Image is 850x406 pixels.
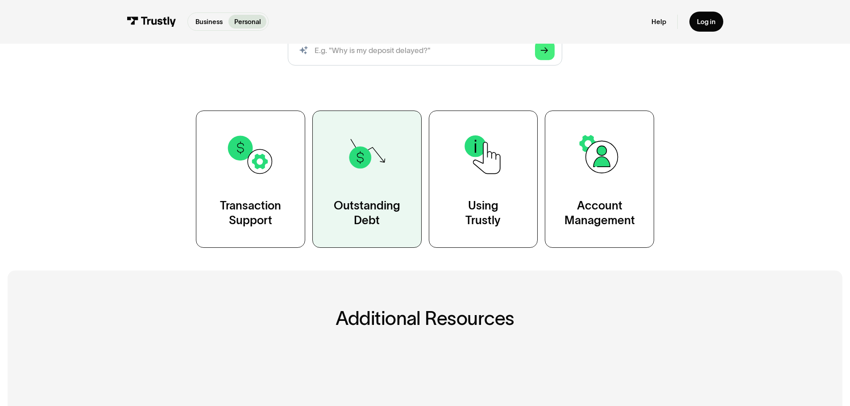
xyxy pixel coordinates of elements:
img: Trustly Logo [127,16,176,27]
a: Business [190,15,228,29]
a: UsingTrustly [429,111,538,247]
div: Log in [697,17,716,26]
input: search [288,35,562,66]
a: OutstandingDebt [312,111,422,247]
form: Search [288,35,562,66]
a: TransactionSupport [196,111,305,247]
a: Help [651,17,666,26]
a: AccountManagement [545,111,654,247]
p: Business [195,17,223,27]
div: Outstanding Debt [334,198,400,229]
div: Using Trustly [465,198,501,229]
a: Log in [689,12,723,32]
p: Personal [234,17,261,27]
h2: Additional Resources [150,308,699,329]
a: Personal [228,15,266,29]
div: Account Management [564,198,635,229]
div: Transaction Support [220,198,281,229]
